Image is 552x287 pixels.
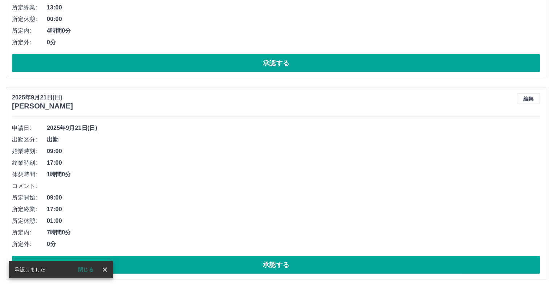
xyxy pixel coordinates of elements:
[47,205,540,214] span: 17:00
[12,256,540,274] button: 承認する
[12,54,540,72] button: 承認する
[47,147,540,156] span: 09:00
[12,240,47,249] span: 所定外:
[12,38,47,47] span: 所定外:
[12,193,47,202] span: 所定開始:
[12,147,47,156] span: 始業時刻:
[47,240,540,249] span: 0分
[47,228,540,237] span: 7時間0分
[12,26,47,35] span: 所定内:
[47,3,540,12] span: 13:00
[99,264,110,275] button: close
[15,263,45,276] div: 承認しました
[12,135,47,144] span: 出勤区分:
[12,182,47,190] span: コメント:
[47,26,540,35] span: 4時間0分
[12,93,73,102] p: 2025年9月21日(日)
[12,124,47,132] span: 申請日:
[517,93,540,104] button: 編集
[72,264,99,275] button: 閉じる
[12,170,47,179] span: 休憩時間:
[12,217,47,225] span: 所定休憩:
[47,38,540,47] span: 0分
[47,217,540,225] span: 01:00
[12,15,47,24] span: 所定休憩:
[12,228,47,237] span: 所定内:
[47,15,540,24] span: 00:00
[12,102,73,110] h3: [PERSON_NAME]
[47,159,540,167] span: 17:00
[12,205,47,214] span: 所定終業:
[12,159,47,167] span: 終業時刻:
[47,193,540,202] span: 09:00
[47,135,540,144] span: 出勤
[47,124,540,132] span: 2025年9月21日(日)
[12,3,47,12] span: 所定終業:
[47,170,540,179] span: 1時間0分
